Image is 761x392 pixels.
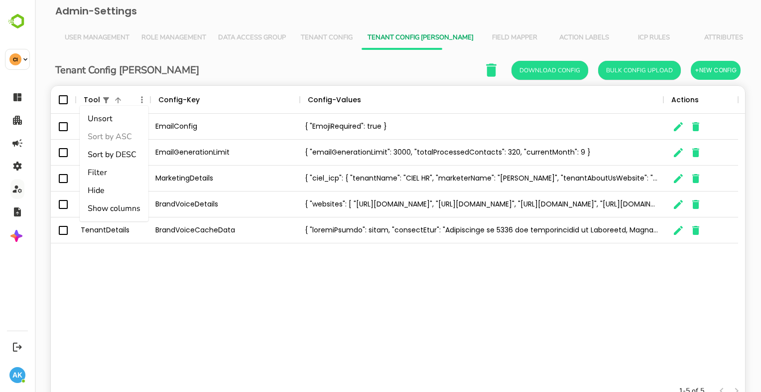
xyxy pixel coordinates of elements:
div: { "emailGenerationLimit": 3000, "totalProcessedContacts": 320, "currentMonth": 9 } [265,140,629,166]
div: CI [9,53,21,65]
div: TenantDetails [41,166,116,192]
button: Logout [10,340,24,354]
div: TenantDetails [41,140,116,166]
button: Sort [326,94,338,106]
span: Role Management [107,34,171,42]
div: EmailGenerationLimit [116,140,265,166]
li: Show columns [45,199,114,217]
div: EmailConfig [116,114,265,140]
div: Actions [636,86,664,114]
span: Action Labels [520,34,578,42]
div: { "EmojiRequired": true } [265,114,629,140]
li: Sort by DESC [45,146,114,164]
button: +New Config [656,61,706,80]
span: Tenant Config [263,34,321,42]
div: { "ciel_icp": { "tenantName": "CIEL HR", "marketerName": "[PERSON_NAME]", "tenantAboutUsWebsite":... [265,166,629,192]
button: Bulk Config Upload [563,61,646,80]
h6: Tenant Config [PERSON_NAME] [20,62,164,78]
div: 1 active filter [65,86,77,114]
button: Menu [101,93,114,106]
div: { "websites": [ "[URL][DOMAIN_NAME]", "[URL][DOMAIN_NAME]", "[URL][DOMAIN_NAME]", "[URL][DOMAIN_N... [265,192,629,217]
div: AK [9,367,25,383]
button: Download Config [477,61,553,80]
span: +New Config [660,64,702,77]
button: Sort [165,94,177,106]
div: Config-Values [273,86,326,114]
span: Attributes [660,34,718,42]
div: TenantDetails [41,217,116,243]
button: Sort [77,94,89,106]
span: Tenant Config [PERSON_NAME] [333,34,439,42]
div: MarketingDetails [116,166,265,192]
li: Unsort [45,110,114,128]
div: Vertical tabs example [24,26,702,50]
div: TenantDetails [41,114,116,140]
div: BrandVoiceDetails [116,192,265,217]
button: Show filters [65,94,77,106]
div: BrandVoiceCacheData [116,217,265,243]
div: TenantDetails [41,192,116,217]
li: Filter [45,164,114,182]
div: Config-Key [124,86,165,114]
li: Hide [45,182,114,199]
div: Tool [49,86,65,114]
span: Field Mapper [451,34,508,42]
span: Data Access Group [183,34,251,42]
ul: Menu [45,106,114,221]
span: User Management [30,34,95,42]
img: BambooboxLogoMark.f1c84d78b4c51b1a7b5f700c9845e183.svg [5,12,30,31]
div: { "loremiPsumdo": sitam, "consectEtur": "Adipiscinge se 5336 doe temporincidid ut Laboreetd, Magn... [265,217,629,243]
span: ICP Rules [590,34,648,42]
